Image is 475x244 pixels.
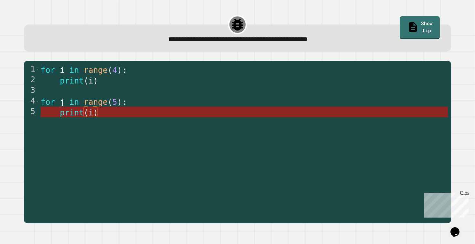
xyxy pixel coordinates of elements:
div: Chat with us now!Close [3,3,45,41]
div: 4 [24,96,39,107]
span: print [60,108,84,117]
span: ) [93,108,98,117]
span: j [60,97,65,107]
span: print [60,76,84,85]
span: ( [84,108,89,117]
span: in [69,65,79,75]
div: 3 [24,85,39,96]
span: i [89,108,93,117]
span: range [84,97,108,107]
span: range [84,65,108,75]
div: 5 [24,107,39,117]
span: : [122,65,127,75]
span: i [89,76,93,85]
div: 1 [24,64,39,75]
span: in [69,97,79,107]
span: ) [117,65,122,75]
span: ( [108,65,112,75]
span: 4 [112,65,117,75]
iframe: chat widget [448,218,469,238]
span: for [41,65,55,75]
a: Show tip [400,16,439,39]
span: 5 [112,97,117,107]
span: ) [93,76,98,85]
span: ( [108,97,112,107]
span: for [41,97,55,107]
span: ) [117,97,122,107]
iframe: chat widget [421,190,469,218]
span: i [60,65,65,75]
span: : [122,97,127,107]
span: ( [84,76,89,85]
span: Toggle code folding, rows 4 through 5 [36,96,39,107]
div: 2 [24,75,39,85]
span: Toggle code folding, rows 1 through 2 [36,64,39,75]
